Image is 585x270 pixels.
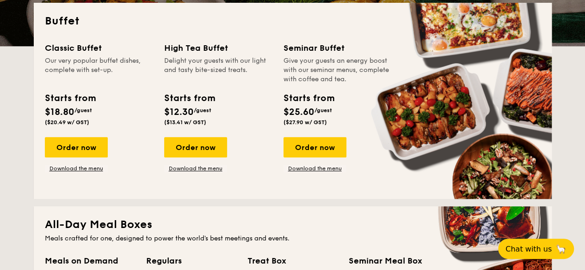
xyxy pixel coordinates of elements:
div: Regulars [146,254,236,267]
div: Order now [283,137,346,157]
div: Delight your guests with our light and tasty bite-sized treats. [164,56,272,84]
span: ($13.41 w/ GST) [164,119,206,126]
span: /guest [314,107,332,114]
span: /guest [194,107,211,114]
button: Chat with us🦙 [498,239,574,259]
span: ($20.49 w/ GST) [45,119,89,126]
h2: Buffet [45,14,541,29]
div: Give your guests an energy boost with our seminar menus, complete with coffee and tea. [283,56,392,84]
div: Classic Buffet [45,42,153,54]
div: Treat Box [247,254,338,267]
span: /guest [74,107,92,114]
div: Seminar Buffet [283,42,392,54]
span: ($27.90 w/ GST) [283,119,327,126]
a: Download the menu [164,165,227,172]
span: $18.80 [45,107,74,118]
div: Starts from [283,91,334,105]
div: Our very popular buffet dishes, complete with set-up. [45,56,153,84]
a: Download the menu [283,165,346,172]
h2: All-Day Meal Boxes [45,217,541,232]
span: $25.60 [283,107,314,118]
div: Order now [164,137,227,157]
div: Starts from [164,91,215,105]
span: 🦙 [555,244,567,254]
span: Chat with us [505,245,552,253]
div: Starts from [45,91,95,105]
div: High Tea Buffet [164,42,272,54]
span: $12.30 [164,107,194,118]
div: Meals crafted for one, designed to power the world's best meetings and events. [45,234,541,243]
div: Seminar Meal Box [349,254,439,267]
div: Meals on Demand [45,254,135,267]
a: Download the menu [45,165,108,172]
div: Order now [45,137,108,157]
